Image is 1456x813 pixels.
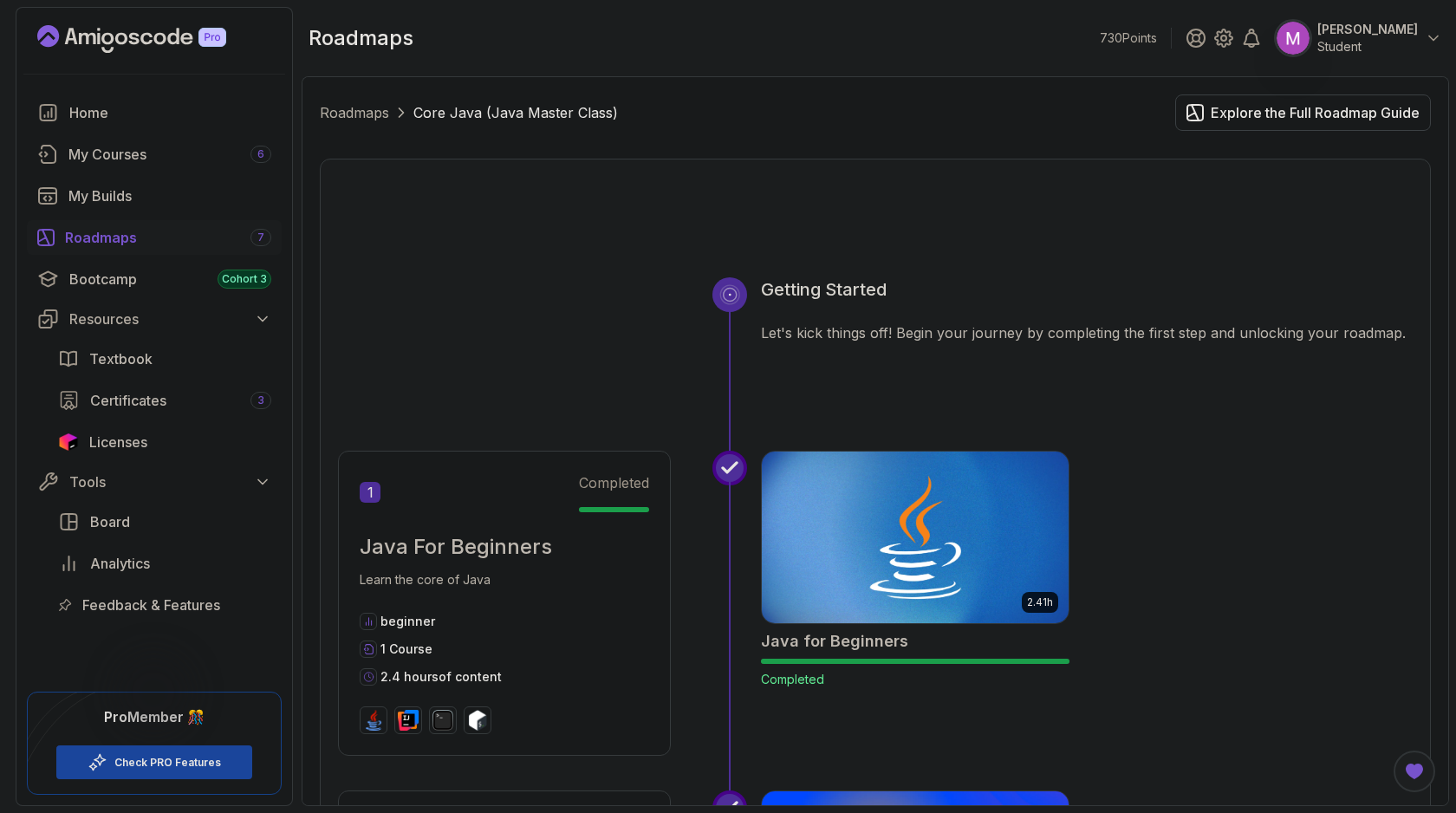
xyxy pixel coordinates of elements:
a: certificates [48,383,282,418]
span: Analytics [90,553,150,574]
div: Home [69,102,271,123]
p: 2.4 hours of content [380,668,502,686]
span: 3 [257,393,264,407]
a: feedback [48,588,282,622]
div: Bootcamp [69,269,271,289]
button: Check PRO Features [55,745,253,780]
h2: Java for Beginners [761,629,908,654]
div: Resources [69,309,271,329]
a: licenses [48,425,282,459]
div: My Courses [68,144,271,165]
p: Let's kick things off! Begin your journey by completing the first step and unlocking your roadmap. [761,322,1413,343]
img: bash logo [467,710,488,731]
p: Learn the core of Java [360,568,649,592]
img: java logo [363,710,384,731]
a: Check PRO Features [114,756,221,770]
span: 6 [257,147,264,161]
span: Licenses [89,432,147,452]
span: Certificates [90,390,166,411]
h2: Java For Beginners [360,533,649,561]
iframe: chat widget [1349,705,1456,787]
button: user profile image[PERSON_NAME]Student [1276,21,1442,55]
img: intellij logo [398,710,419,731]
a: textbook [48,341,282,376]
p: 730 Points [1100,29,1157,47]
span: 1 Course [380,641,432,656]
div: Explore the Full Roadmap Guide [1211,102,1420,123]
p: [PERSON_NAME] [1317,21,1418,38]
h3: Getting Started [761,277,1413,302]
a: roadmaps [27,220,282,255]
a: analytics [48,546,282,581]
button: Resources [27,303,282,335]
p: Student [1317,38,1418,55]
p: 2.41h [1027,595,1053,609]
span: Feedback & Features [82,595,220,615]
span: Cohort 3 [222,272,267,286]
div: My Builds [68,185,271,206]
img: user profile image [1277,22,1310,55]
a: home [27,95,282,130]
div: Roadmaps [65,227,271,248]
span: 7 [257,231,264,244]
div: Tools [69,472,271,492]
button: Explore the Full Roadmap Guide [1175,94,1431,131]
span: Board [90,511,130,532]
span: 1 [360,482,380,503]
img: jetbrains icon [58,433,79,451]
a: Java for Beginners card2.41hJava for BeginnersCompleted [761,451,1069,688]
a: Roadmaps [320,102,389,123]
h2: roadmaps [309,24,413,52]
a: Landing page [37,25,266,53]
a: board [48,504,282,539]
img: terminal logo [432,710,453,731]
a: builds [27,179,282,213]
img: Java for Beginners card [762,452,1069,623]
span: Textbook [89,348,153,369]
a: bootcamp [27,262,282,296]
a: courses [27,137,282,172]
span: Completed [579,474,649,491]
p: beginner [380,613,435,630]
button: Tools [27,466,282,498]
p: Core Java (Java Master Class) [413,102,618,123]
span: Completed [761,672,824,686]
